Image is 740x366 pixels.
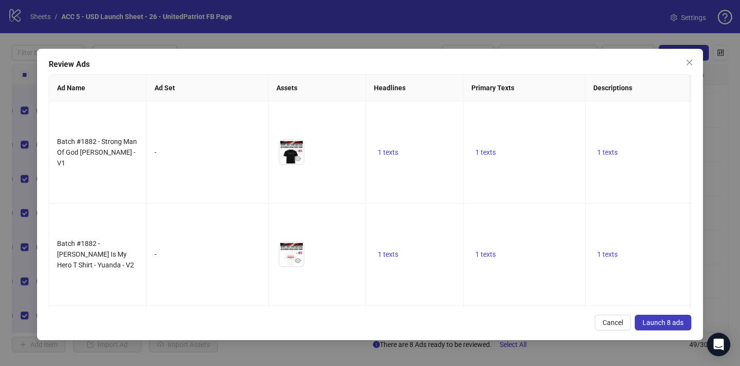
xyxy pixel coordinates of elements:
th: Ad Set [147,75,269,102]
span: eye [294,257,301,264]
div: Open Intercom Messenger [707,333,730,356]
button: Close [682,55,697,70]
span: Launch 8 ads [643,319,683,326]
span: 1 texts [475,250,496,258]
span: Cancel [603,319,623,326]
div: - [155,249,260,260]
span: close [685,59,693,66]
button: 1 texts [593,146,622,158]
button: 1 texts [374,248,402,260]
span: 1 texts [378,250,398,258]
span: eye [294,155,301,162]
span: Batch #1882 - [PERSON_NAME] Is My Hero T Shirt - Yuanda - V2 [57,240,134,269]
th: Descriptions [585,75,707,102]
th: Primary Texts [464,75,585,102]
th: Assets [269,75,366,102]
img: Asset 1 [279,242,304,266]
button: 1 texts [471,146,500,158]
span: 1 texts [378,148,398,156]
img: Asset 1 [279,140,304,164]
th: Headlines [366,75,464,102]
button: Preview [292,255,304,266]
button: Cancel [595,315,631,330]
button: 1 texts [374,146,402,158]
button: 1 texts [593,248,622,260]
span: 1 texts [597,250,618,258]
span: Batch #1882 - Strong Man Of God [PERSON_NAME] - V1 [57,138,137,167]
button: Preview [292,153,304,164]
th: Ad Name [49,75,147,102]
span: 1 texts [597,148,618,156]
button: Launch 8 ads [635,315,691,330]
span: 1 texts [475,148,496,156]
div: - [155,147,260,158]
div: Review Ads [49,59,691,70]
button: 1 texts [471,248,500,260]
